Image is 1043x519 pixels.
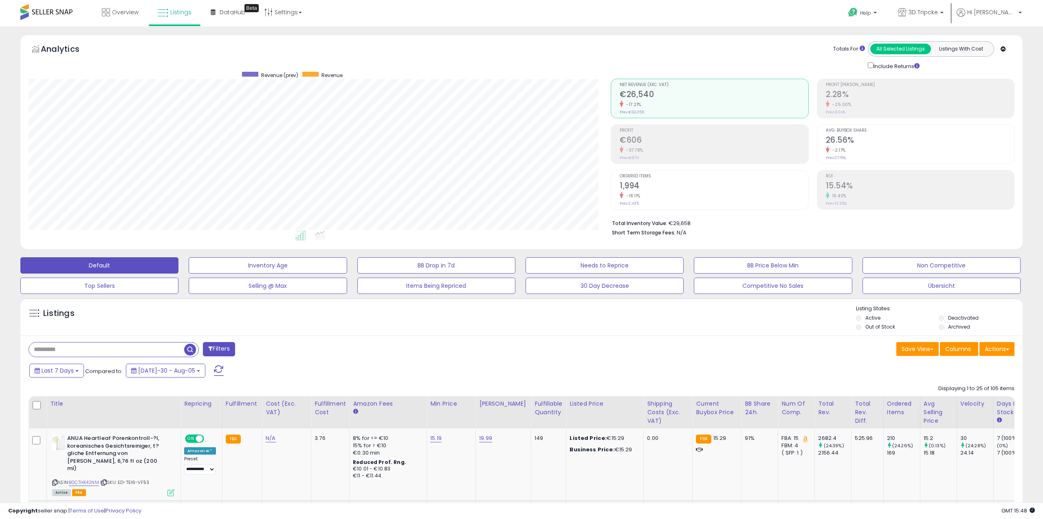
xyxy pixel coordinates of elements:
[931,44,991,54] button: Listings With Cost
[620,181,808,192] h2: 1,994
[713,434,726,442] span: 15.29
[896,342,939,356] button: Save View
[826,83,1014,87] span: Profit [PERSON_NAME]
[781,435,808,442] div: FBA: 15
[42,367,74,375] span: Last 7 Days
[997,400,1027,417] div: Days In Stock
[430,434,442,442] a: 15.19
[826,174,1014,179] span: ROI
[818,400,848,417] div: Total Rev.
[50,400,177,408] div: Title
[909,8,938,16] span: 3D Tripcke
[29,364,84,378] button: Last 7 Days
[623,102,641,108] small: -17.21%
[261,72,298,79] span: Revenue (prev)
[69,479,99,486] a: B0CTHK42NM
[855,400,880,425] div: Total Rev. Diff.
[979,342,1014,356] button: Actions
[186,435,196,442] span: ON
[479,400,528,408] div: [PERSON_NAME]
[647,435,686,442] div: 0.00
[824,442,844,449] small: (24.39%)
[126,364,205,378] button: [DATE]-30 - Aug-05
[67,435,166,475] b: ANUA Heartleaf Porenkontroll-?l, koreanisches Gesichtsreiniger, t?gliche Entfernung von [PERSON_N...
[570,434,607,442] b: Listed Price:
[52,435,65,451] img: 31uqgTTrECL._SL40_.jpg
[535,435,560,442] div: 149
[620,90,808,101] h2: €26,540
[353,449,420,457] div: €0.30 min
[8,507,38,515] strong: Copyright
[997,435,1030,442] div: 7 (100%)
[620,174,808,179] span: Ordered Items
[570,400,640,408] div: Listed Price
[620,110,644,115] small: Prev: €32,056
[696,435,711,444] small: FBA
[860,9,871,16] span: Help
[818,435,851,442] div: 2682.4
[43,308,75,319] h5: Listings
[85,367,123,375] span: Compared to:
[694,257,852,274] button: BB Price Below Min
[826,90,1014,101] h2: 2.28%
[112,8,139,16] span: Overview
[945,345,971,353] span: Columns
[830,147,846,153] small: -2.17%
[623,147,643,153] small: -37.78%
[430,400,472,408] div: Min Price
[106,507,141,515] a: Privacy Policy
[220,8,245,16] span: DataHub
[924,449,957,457] div: 15.18
[612,218,1008,227] li: €29,658
[70,507,104,515] a: Terms of Use
[745,435,772,442] div: 91%
[570,435,637,442] div: €15.29
[570,446,637,453] div: €15.29
[957,8,1022,27] a: Hi [PERSON_NAME]
[138,367,195,375] span: [DATE]-30 - Aug-05
[184,400,219,408] div: Repricing
[826,110,845,115] small: Prev: 3.04%
[203,342,235,356] button: Filters
[830,193,847,199] small: 16.40%
[620,155,639,160] small: Prev: €974
[960,449,993,457] div: 24.14
[862,61,929,71] div: Include Returns
[966,442,986,449] small: (24.28%)
[647,400,689,425] div: Shipping Costs (Exc. VAT)
[745,400,775,417] div: BB Share 24h.
[226,400,259,408] div: Fulfillment
[1001,507,1035,515] span: 2025-08-13 15:48 GMT
[997,442,1008,449] small: (0%)
[226,435,241,444] small: FBA
[100,479,149,486] span: | SKU: ED-TEI6-VF53
[948,323,970,330] label: Archived
[623,193,640,199] small: -18.11%
[863,278,1021,294] button: Übersicht
[924,400,953,425] div: Avg Selling Price
[620,128,808,133] span: Profit
[612,229,676,236] b: Short Term Storage Fees:
[997,417,1002,424] small: Days In Stock.
[997,449,1030,457] div: 7 (100%)
[696,400,738,417] div: Current Buybox Price
[781,449,808,457] div: ( SFP: 1 )
[826,135,1014,146] h2: 26.56%
[818,449,851,457] div: 2156.44
[924,435,957,442] div: 15.2
[315,435,343,442] div: 3.76
[781,400,811,417] div: Num of Comp.
[612,220,667,227] b: Total Inventory Value:
[353,459,406,466] b: Reduced Prof. Rng.
[855,435,877,442] div: 525.96
[694,278,852,294] button: Competitive No Sales
[353,435,420,442] div: 8% for <= €10
[892,442,913,449] small: (24.26%)
[620,135,808,146] h2: €606
[781,442,808,449] div: FBM: 4
[826,181,1014,192] h2: 15.54%
[887,435,920,442] div: 210
[41,43,95,57] h5: Analytics
[353,400,423,408] div: Amazon Fees
[20,278,178,294] button: Top Sellers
